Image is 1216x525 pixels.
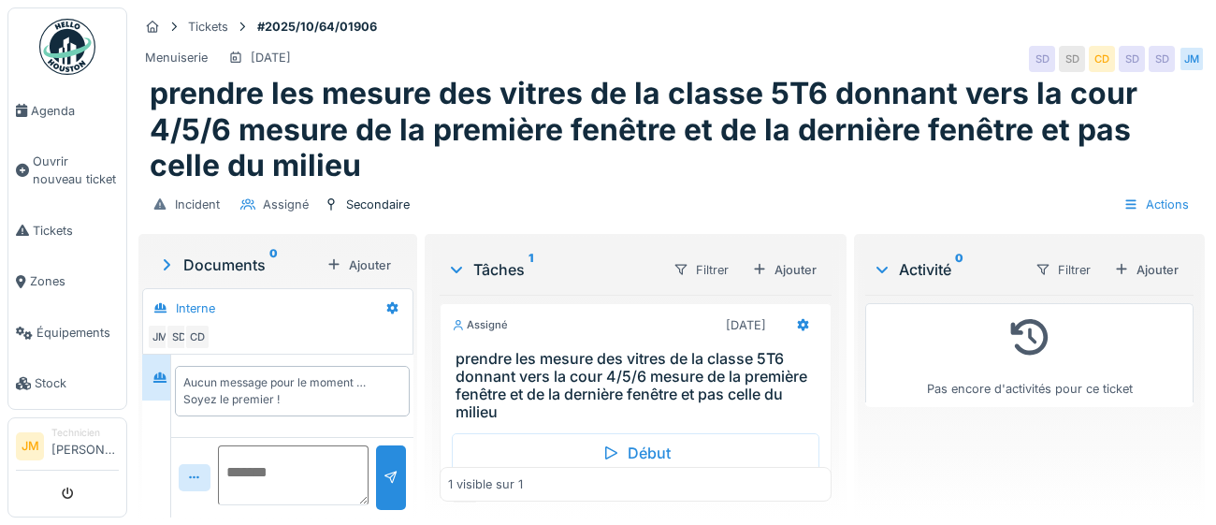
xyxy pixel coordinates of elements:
div: SD [1149,46,1175,72]
a: Stock [8,358,126,410]
strong: #2025/10/64/01906 [250,18,384,36]
div: JM [1179,46,1205,72]
span: Équipements [36,324,119,342]
img: Badge_color-CXgf-gQk.svg [39,19,95,75]
div: SD [166,324,192,350]
div: Assigné [452,317,508,333]
div: Incident [175,196,220,213]
a: Ouvrir nouveau ticket [8,137,126,206]
div: Ajouter [1107,257,1186,283]
div: [DATE] [726,316,766,334]
li: [PERSON_NAME] [51,426,119,466]
a: Agenda [8,85,126,137]
a: Équipements [8,307,126,358]
div: CD [184,324,210,350]
span: Stock [35,374,119,392]
div: Documents [157,254,319,276]
div: Tickets [188,18,228,36]
h3: prendre les mesure des vitres de la classe 5T6 donnant vers la cour 4/5/6 mesure de la première f... [456,350,823,422]
div: Assigné [263,196,309,213]
a: Tickets [8,205,126,256]
sup: 0 [955,258,963,281]
a: JM Technicien[PERSON_NAME] [16,426,119,471]
span: Ouvrir nouveau ticket [33,153,119,188]
h1: prendre les mesure des vitres de la classe 5T6 donnant vers la cour 4/5/6 mesure de la première f... [150,76,1194,183]
div: Filtrer [665,256,737,284]
span: Tickets [33,222,119,240]
div: [DATE] [251,49,291,66]
div: Aucun message pour le moment … Soyez le premier ! [183,374,401,408]
div: CD [1089,46,1115,72]
div: Secondaire [346,196,410,213]
li: JM [16,432,44,460]
div: Pas encore d'activités pour ce ticket [877,312,1181,399]
span: Zones [30,272,119,290]
div: Interne [176,299,215,317]
a: Zones [8,256,126,308]
div: Ajouter [319,253,398,278]
div: Tâches [447,258,658,281]
div: Actions [1115,191,1197,218]
div: Menuiserie [145,49,208,66]
div: SD [1119,46,1145,72]
span: Agenda [31,102,119,120]
div: Technicien [51,426,119,440]
div: JM [147,324,173,350]
div: SD [1059,46,1085,72]
div: Ajouter [745,257,824,283]
div: 1 visible sur 1 [448,476,523,494]
sup: 1 [528,258,533,281]
div: Filtrer [1027,256,1099,284]
div: Début [452,433,819,473]
sup: 0 [269,254,278,276]
div: Activité [873,258,1020,281]
div: SD [1029,46,1055,72]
